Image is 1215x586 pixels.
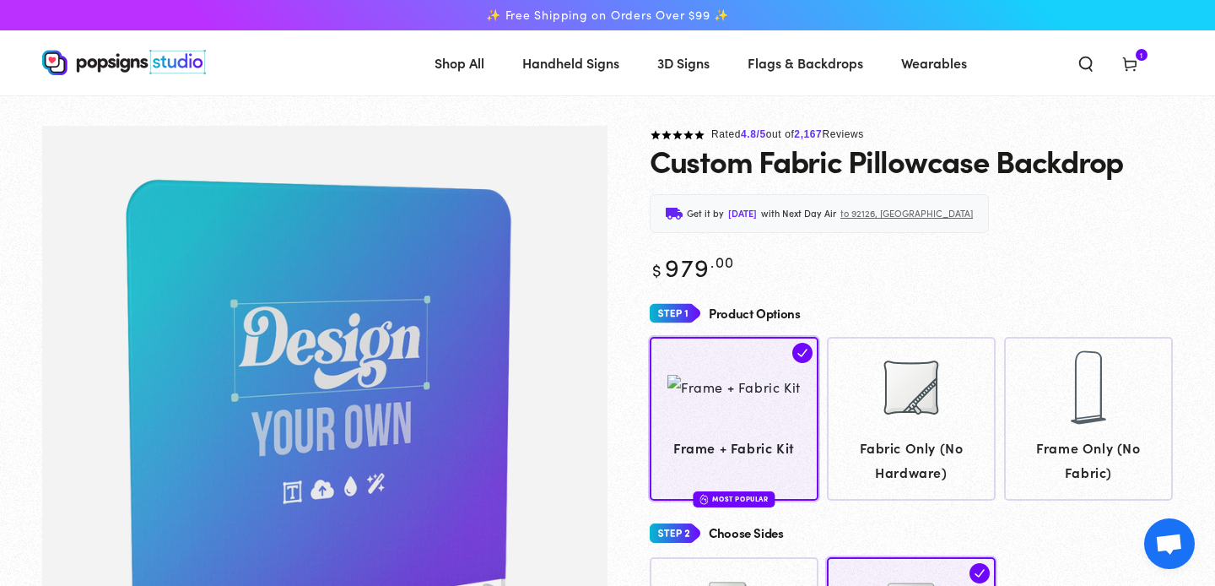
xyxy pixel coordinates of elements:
[699,493,708,505] img: fire.svg
[835,436,988,485] span: Fabric Only (No Hardware)
[435,51,484,75] span: Shop All
[888,41,980,85] a: Wearables
[711,128,864,140] span: Rated out of Reviews
[709,526,784,540] h4: Choose Sides
[667,375,801,399] img: Frame + Fabric Kit
[522,51,619,75] span: Handheld Signs
[650,249,734,284] bdi: 979
[645,41,722,85] a: 3D Signs
[422,41,497,85] a: Shop All
[657,51,710,75] span: 3D Signs
[650,337,818,501] a: Frame + Fabric Kit Frame + Fabric Kit Most Popular
[741,128,756,140] span: 4.8
[710,251,734,272] sup: .00
[827,337,996,501] a: Fabric Only (No Hardware) Fabric Only (No Hardware)
[794,128,822,140] span: 2,167
[693,491,775,507] div: Most Popular
[1144,518,1195,569] div: Open chat
[1004,337,1173,501] a: Frame Only (No Fabric) Frame Only (No Fabric)
[869,345,953,430] img: Fabric Only (No Hardware)
[901,51,967,75] span: Wearables
[969,563,990,583] img: check.svg
[748,51,863,75] span: Flags & Backdrops
[1046,345,1131,430] img: Frame Only (No Fabric)
[792,343,813,363] img: check.svg
[709,307,800,321] h4: Product Options
[486,8,729,23] span: ✨ Free Shipping on Orders Over $99 ✨
[650,518,700,549] img: Step 2
[652,258,662,281] span: $
[42,50,206,75] img: Popsigns Studio
[650,298,700,329] img: Step 1
[650,144,1123,177] h1: Custom Fabric Pillowcase Backdrop
[757,128,766,140] span: /5
[1064,44,1108,81] summary: Search our site
[840,205,973,222] span: to 92126, [GEOGRAPHIC_DATA]
[728,205,757,222] span: [DATE]
[1140,49,1143,61] span: 1
[510,41,632,85] a: Handheld Signs
[735,41,876,85] a: Flags & Backdrops
[1012,436,1165,485] span: Frame Only (No Fabric)
[658,436,811,460] span: Frame + Fabric Kit
[761,205,836,222] span: with Next Day Air
[687,205,724,222] span: Get it by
